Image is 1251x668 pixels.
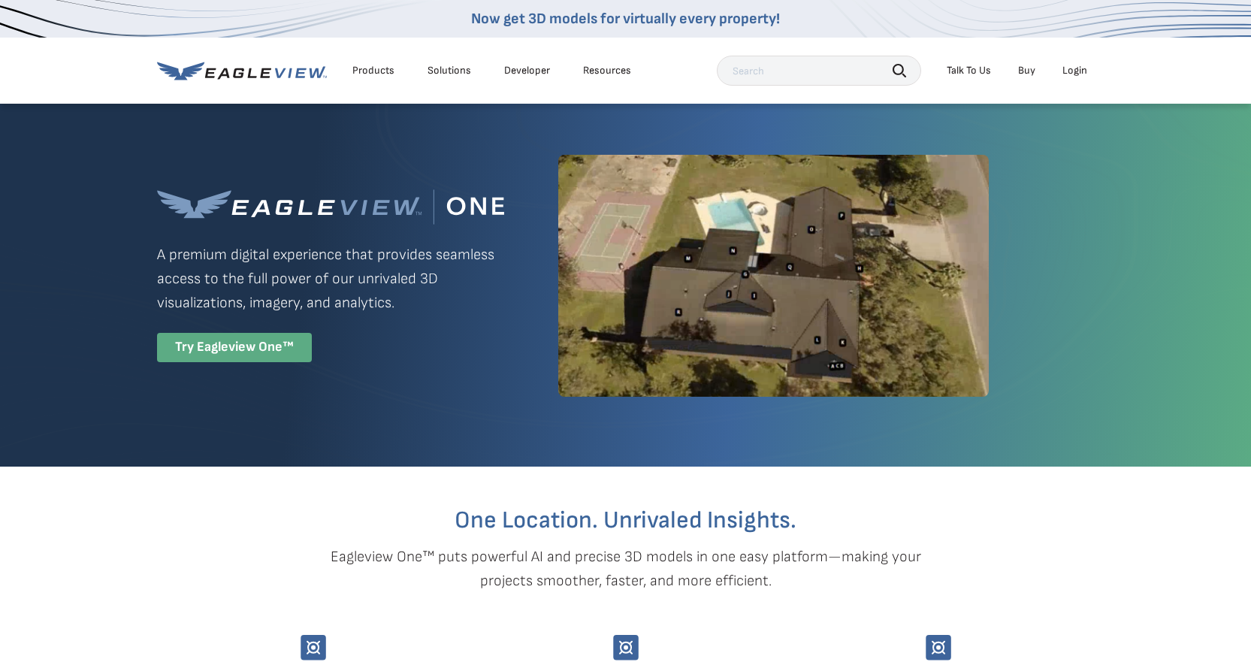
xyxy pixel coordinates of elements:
img: Eagleview One™ [157,189,504,225]
h2: One Location. Unrivaled Insights. [168,509,1083,533]
a: Now get 3D models for virtually every property! [471,10,780,28]
a: Developer [504,64,550,77]
img: Group-9744.svg [926,635,951,660]
div: Solutions [428,64,471,77]
div: Login [1062,64,1087,77]
p: Eagleview One™ puts powerful AI and precise 3D models in one easy platform—making your projects s... [304,545,947,593]
p: A premium digital experience that provides seamless access to the full power of our unrivaled 3D ... [157,243,504,315]
div: Try Eagleview One™ [157,333,312,362]
input: Search [717,56,921,86]
img: Group-9744.svg [613,635,639,660]
a: Buy [1018,64,1035,77]
div: Talk To Us [947,64,991,77]
div: Resources [583,64,631,77]
img: Group-9744.svg [301,635,326,660]
div: Products [352,64,394,77]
